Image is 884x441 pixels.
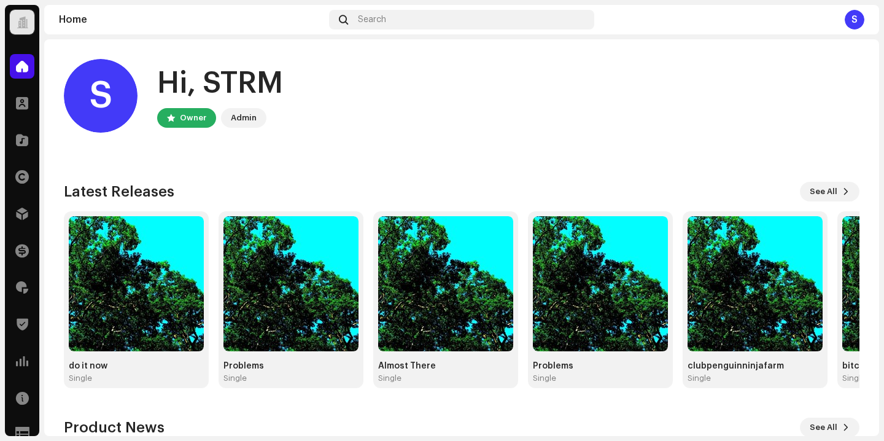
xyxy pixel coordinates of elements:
div: Single [533,373,556,383]
div: Problems [533,361,668,371]
div: Single [69,373,92,383]
div: Single [842,373,866,383]
span: See All [810,415,837,440]
div: Problems [223,361,359,371]
img: 46938522-18f2-4768-8263-26ef80881c4e [378,216,513,351]
img: def69886-5c4b-4dfd-9a98-0a9b15d82608 [533,216,668,351]
div: Hi, STRM [157,64,283,103]
div: do it now [69,361,204,371]
div: Owner [180,111,206,125]
img: 1d85516a-3bea-4c8a-b1b9-1f8ddc65f50a [223,216,359,351]
div: Admin [231,111,257,125]
span: See All [810,179,837,204]
span: Search [358,15,386,25]
div: Almost There [378,361,513,371]
img: f3efc49c-7501-4b6c-bd56-ab057656ad2a [688,216,823,351]
h3: Latest Releases [64,182,174,201]
img: 79e05bf8-a82f-49a0-a9fc-f2648f008f3a [69,216,204,351]
div: Home [59,15,324,25]
div: Single [378,373,401,383]
div: S [845,10,864,29]
div: Single [688,373,711,383]
div: Single [223,373,247,383]
div: S [64,59,138,133]
h3: Product News [64,418,165,437]
div: clubpenguinninjafarm [688,361,823,371]
button: See All [800,418,859,437]
button: See All [800,182,859,201]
